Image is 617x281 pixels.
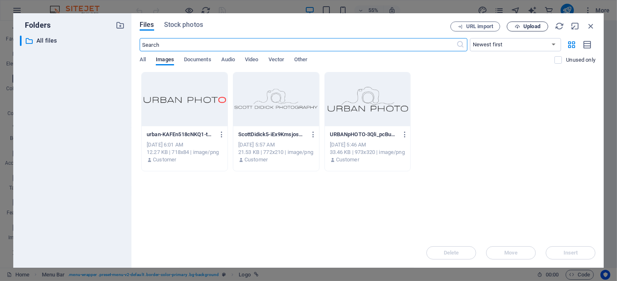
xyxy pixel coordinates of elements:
div: [DATE] 5:57 AM [238,141,314,149]
span: Upload [523,24,540,29]
p: Folders [20,20,51,31]
input: Search [140,38,457,51]
span: Audio [221,55,235,66]
span: Documents [184,55,211,66]
span: URL import [466,24,493,29]
i: Close [586,22,595,31]
span: Video [245,55,258,66]
span: Images [156,55,174,66]
span: Vector [269,55,285,66]
div: ​ [20,36,22,46]
div: [DATE] 5:46 AM [330,141,406,149]
span: Other [294,55,307,66]
i: Minimize [571,22,580,31]
p: Customer [244,156,268,163]
p: Displays only files that are not in use on the website. Files added during this session can still... [566,56,595,64]
span: Files [140,20,154,30]
p: urban-KAFEn518cNKQ1-twoiDz6A.png [147,131,215,138]
button: URL import [450,22,500,31]
div: 12.27 KB | 718x84 | image/png [147,149,223,156]
span: Stock photos [164,20,203,30]
i: Reload [555,22,564,31]
div: 21.53 KB | 772x210 | image/png [238,149,314,156]
p: Customer [153,156,176,163]
p: URBANpHOTO-3Qli_pcBuW-KuWw_PeJ_Vw.png [330,131,398,138]
i: Create new folder [116,21,125,30]
span: All [140,55,146,66]
div: [DATE] 6:01 AM [147,141,223,149]
p: Customer [336,156,359,163]
p: ScottDidick5-iEx9KmsjosMmLaFQN3X3_Q.png [238,131,306,138]
div: 33.46 KB | 973x320 | image/png [330,149,406,156]
p: All files [36,36,109,46]
button: Upload [507,22,548,31]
